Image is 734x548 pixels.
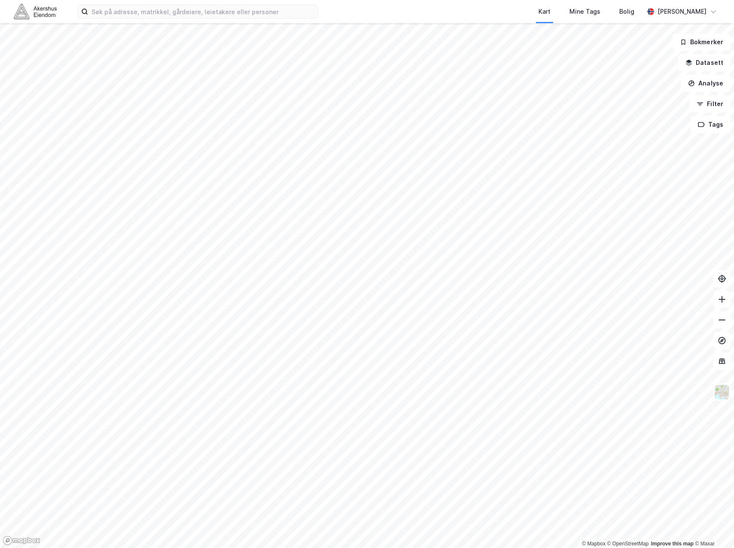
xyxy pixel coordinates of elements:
[658,6,706,17] div: [PERSON_NAME]
[673,33,731,51] button: Bokmerker
[619,6,634,17] div: Bolig
[689,95,731,113] button: Filter
[714,384,730,400] img: Z
[691,116,731,133] button: Tags
[678,54,731,71] button: Datasett
[569,6,600,17] div: Mine Tags
[691,507,734,548] div: Kontrollprogram for chat
[651,541,694,547] a: Improve this map
[582,541,606,547] a: Mapbox
[681,75,731,92] button: Analyse
[538,6,550,17] div: Kart
[607,541,649,547] a: OpenStreetMap
[88,5,318,18] input: Søk på adresse, matrikkel, gårdeiere, leietakere eller personer
[3,536,40,545] a: Mapbox homepage
[691,507,734,548] iframe: Chat Widget
[14,4,57,19] img: akershus-eiendom-logo.9091f326c980b4bce74ccdd9f866810c.svg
